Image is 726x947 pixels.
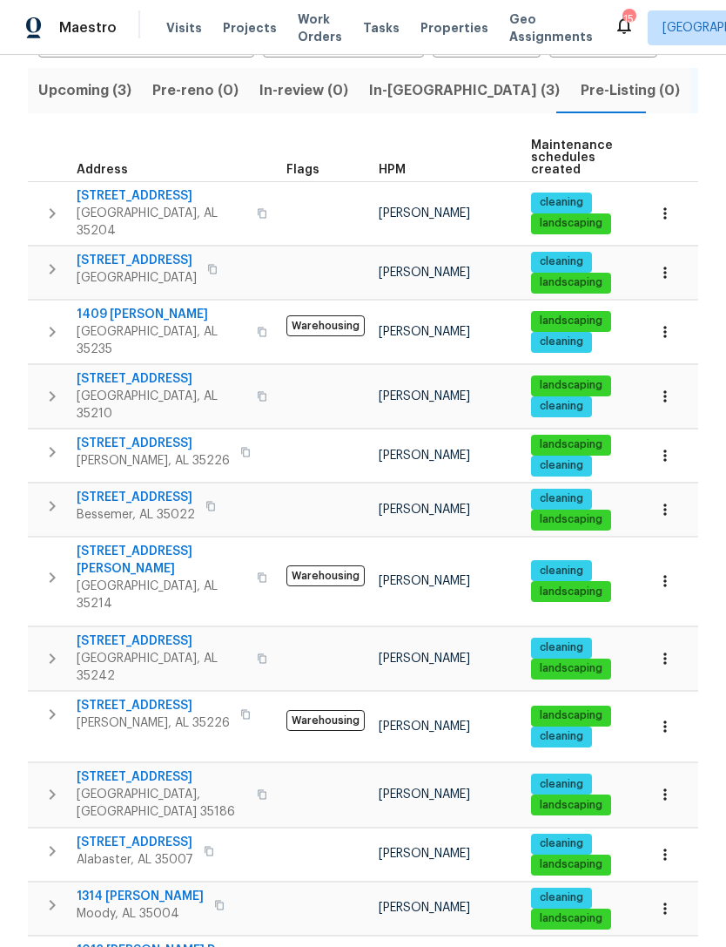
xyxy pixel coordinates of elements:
span: [PERSON_NAME] [379,207,470,220]
span: landscaping [533,216,609,231]
span: [PERSON_NAME] [379,720,470,733]
span: landscaping [533,911,609,926]
span: [STREET_ADDRESS] [77,632,246,650]
span: [STREET_ADDRESS] [77,489,195,506]
span: [PERSON_NAME] [379,575,470,587]
span: cleaning [533,640,590,655]
span: landscaping [533,314,609,328]
span: [PERSON_NAME], AL 35226 [77,452,230,470]
span: [PERSON_NAME] [379,902,470,914]
span: landscaping [533,437,609,452]
span: Maestro [59,19,117,37]
span: Bessemer, AL 35022 [77,506,195,524]
span: [PERSON_NAME] [379,504,470,516]
span: 1314 [PERSON_NAME] [77,888,204,905]
span: Flags [286,164,319,176]
span: landscaping [533,798,609,813]
span: Geo Assignments [509,10,593,45]
span: landscaping [533,708,609,723]
span: cleaning [533,254,590,269]
span: cleaning [533,491,590,506]
span: Maintenance schedules created [531,139,613,176]
span: [GEOGRAPHIC_DATA], AL 35210 [77,388,246,423]
span: Warehousing [286,315,365,336]
span: [PERSON_NAME] [379,788,470,801]
span: cleaning [533,564,590,578]
span: Alabaster, AL 35007 [77,851,193,869]
span: [PERSON_NAME] [379,848,470,860]
span: cleaning [533,836,590,851]
span: [STREET_ADDRESS] [77,370,246,388]
span: landscaping [533,585,609,599]
span: cleaning [533,729,590,744]
span: [GEOGRAPHIC_DATA], AL 35204 [77,205,246,240]
span: [GEOGRAPHIC_DATA], AL 35235 [77,323,246,358]
span: [STREET_ADDRESS] [77,435,230,452]
span: [GEOGRAPHIC_DATA], AL 35214 [77,578,246,612]
span: HPM [379,164,406,176]
span: landscaping [533,378,609,393]
span: 1409 [PERSON_NAME] [77,306,246,323]
div: 15 [622,10,635,28]
span: [PERSON_NAME] [379,450,470,462]
span: Projects [223,19,277,37]
span: landscaping [533,512,609,527]
span: cleaning [533,195,590,210]
span: landscaping [533,275,609,290]
span: landscaping [533,661,609,676]
span: cleaning [533,890,590,905]
span: Warehousing [286,710,365,731]
span: Visits [166,19,202,37]
span: Pre-Listing (0) [581,78,680,103]
span: Address [77,164,128,176]
span: [PERSON_NAME] [379,390,470,402]
span: [STREET_ADDRESS] [77,768,246,786]
span: [STREET_ADDRESS] [77,834,193,851]
span: [GEOGRAPHIC_DATA], [GEOGRAPHIC_DATA] 35186 [77,786,246,821]
span: Tasks [363,22,400,34]
span: In-[GEOGRAPHIC_DATA] (3) [369,78,560,103]
span: [PERSON_NAME], AL 35226 [77,714,230,732]
span: cleaning [533,399,590,414]
span: cleaning [533,777,590,792]
span: [STREET_ADDRESS] [77,697,230,714]
span: Warehousing [286,565,365,586]
span: cleaning [533,335,590,349]
span: [GEOGRAPHIC_DATA] [77,269,197,287]
span: [GEOGRAPHIC_DATA], AL 35242 [77,650,246,685]
span: cleaning [533,458,590,473]
span: Work Orders [298,10,342,45]
span: Properties [420,19,488,37]
span: In-review (0) [259,78,348,103]
span: [STREET_ADDRESS][PERSON_NAME] [77,543,246,578]
span: Upcoming (3) [38,78,131,103]
span: Moody, AL 35004 [77,905,204,923]
span: landscaping [533,857,609,872]
span: Pre-reno (0) [152,78,239,103]
span: [PERSON_NAME] [379,326,470,338]
span: [PERSON_NAME] [379,267,470,279]
span: [STREET_ADDRESS] [77,187,246,205]
span: [STREET_ADDRESS] [77,252,197,269]
span: [PERSON_NAME] [379,653,470,665]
